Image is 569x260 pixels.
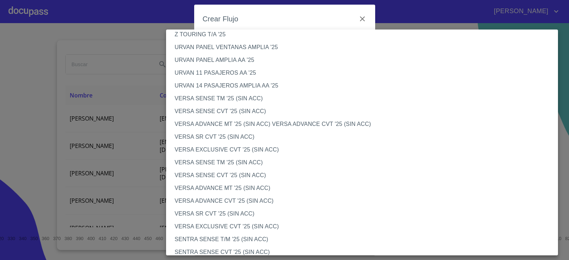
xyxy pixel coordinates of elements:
li: VERSA SENSE TM '25 (SIN ACC) [166,156,563,169]
li: SENTRA SENSE T/M '25 (SIN ACC) [166,233,563,246]
li: URVAN PANEL VENTANAS AMPLIA '25 [166,41,563,54]
li: URVAN PANEL AMPLIA AA '25 [166,54,563,67]
li: SENTRA SENSE CVT '25 (SIN ACC) [166,246,563,259]
li: VERSA SENSE CVT '25 (SIN ACC) [166,105,563,118]
li: VERSA EXCLUSIVE CVT '25 (SIN ACC) [166,143,563,156]
li: VERSA SR CVT '25 (SIN ACC) [166,131,563,143]
li: VERSA ADVANCE MT '25 (SIN ACC) [166,182,563,195]
li: VERSA SENSE TM '25 (SIN ACC) [166,92,563,105]
li: VERSA SENSE CVT '25 (SIN ACC) [166,169,563,182]
li: URVAN 14 PASAJEROS AMPLIA AA '25 [166,79,563,92]
li: VERSA SR CVT '25 (SIN ACC) [166,207,563,220]
li: URVAN 11 PASAJEROS AA '25 [166,67,563,79]
li: Z TOURING T/A '25 [166,28,563,41]
li: VERSA ADVANCE MT '25 (SIN ACC) VERSA ADVANCE CVT '25 (SIN ACC) [166,118,563,131]
li: VERSA ADVANCE CVT '25 (SIN ACC) [166,195,563,207]
li: VERSA EXCLUSIVE CVT '25 (SIN ACC) [166,220,563,233]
